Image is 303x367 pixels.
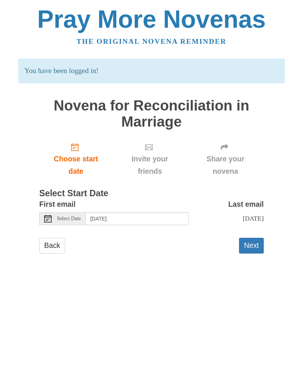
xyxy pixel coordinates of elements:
label: First email [39,198,76,210]
div: Click "Next" to confirm your start date first. [187,137,264,182]
label: Last email [228,198,264,210]
h3: Select Start Date [39,189,264,198]
p: You have been logged in! [18,59,284,83]
span: Select Date [57,216,81,221]
span: Share your novena [195,153,256,178]
a: The original novena reminder [77,37,227,45]
a: Pray More Novenas [37,5,266,33]
button: Next [239,238,264,253]
span: Invite your friends [120,153,180,178]
div: Click "Next" to confirm your start date first. [113,137,187,182]
span: Choose start date [47,153,105,178]
a: Choose start date [39,137,113,182]
h1: Novena for Reconciliation in Marriage [39,98,264,130]
a: Back [39,238,65,253]
span: [DATE] [243,215,264,222]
